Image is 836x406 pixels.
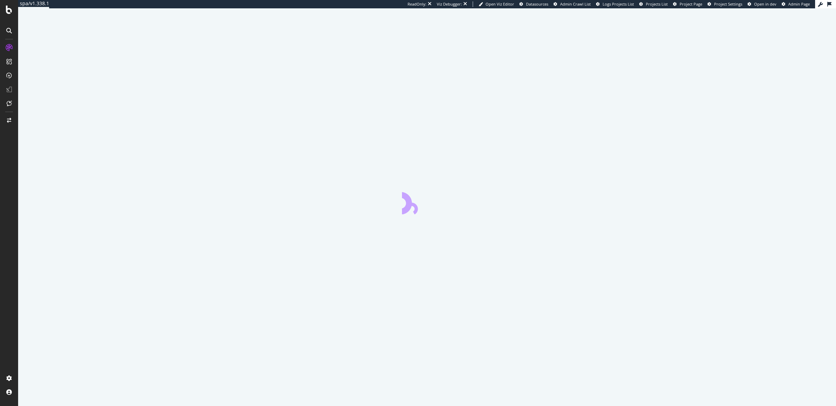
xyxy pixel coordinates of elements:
[486,1,514,7] span: Open Viz Editor
[680,1,702,7] span: Project Page
[437,1,462,7] div: Viz Debugger:
[673,1,702,7] a: Project Page
[560,1,591,7] span: Admin Crawl List
[782,1,810,7] a: Admin Page
[788,1,810,7] span: Admin Page
[479,1,514,7] a: Open Viz Editor
[639,1,668,7] a: Projects List
[402,189,452,214] div: animation
[714,1,742,7] span: Project Settings
[603,1,634,7] span: Logs Projects List
[646,1,668,7] span: Projects List
[754,1,776,7] span: Open in dev
[707,1,742,7] a: Project Settings
[408,1,426,7] div: ReadOnly:
[596,1,634,7] a: Logs Projects List
[519,1,548,7] a: Datasources
[748,1,776,7] a: Open in dev
[526,1,548,7] span: Datasources
[554,1,591,7] a: Admin Crawl List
